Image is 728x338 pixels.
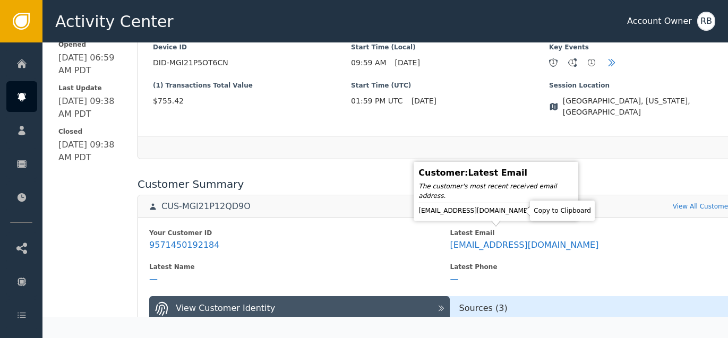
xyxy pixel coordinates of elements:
[149,240,219,250] div: 9571450192184
[627,15,692,28] div: Account Owner
[58,95,123,120] div: [DATE] 09:38 AM PDT
[351,81,549,90] span: Start Time (UTC)
[351,42,549,52] span: Start Time (Local)
[149,228,450,238] div: Your Customer ID
[58,40,123,49] span: Opened
[418,181,573,201] div: The customer's most recent received email address.
[149,296,450,320] button: View Customer Identity
[412,96,436,107] span: [DATE]
[58,83,123,93] span: Last Update
[450,274,459,284] div: —
[176,302,275,315] div: View Customer Identity
[153,81,351,90] span: (1) Transactions Total Value
[351,57,386,68] span: 09:59 AM
[58,127,123,136] span: Closed
[351,96,403,107] span: 01:59 PM UTC
[58,51,123,77] div: [DATE] 06:59 AM PDT
[418,205,573,216] div: [EMAIL_ADDRESS][DOMAIN_NAME]
[149,262,450,272] div: Latest Name
[569,59,576,66] div: 1
[161,201,251,212] div: CUS-MGI21P12QD9O
[153,96,351,107] span: $755.42
[450,240,599,250] div: [EMAIL_ADDRESS][DOMAIN_NAME]
[153,42,351,52] span: Device ID
[58,138,123,164] div: [DATE] 09:38 AM PDT
[395,57,420,68] span: [DATE]
[149,274,158,284] div: —
[533,203,592,218] div: Copy to Clipboard
[418,167,573,179] div: Customer : Latest Email
[153,57,351,68] span: DID-MGI21P5OT6CN
[550,59,557,66] div: 1
[55,10,174,33] span: Activity Center
[697,12,715,31] button: RB
[588,59,595,66] div: 1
